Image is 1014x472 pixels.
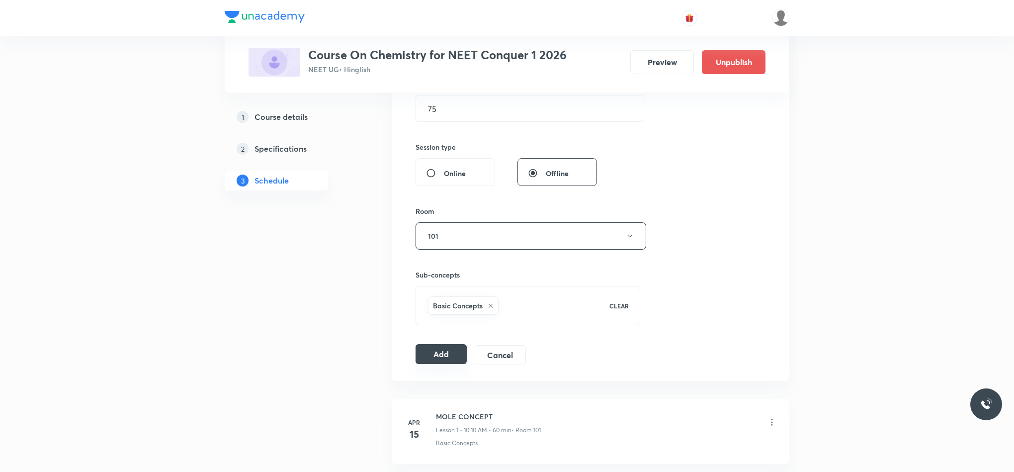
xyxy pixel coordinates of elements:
[308,64,567,75] p: NEET UG • Hinglish
[225,11,305,23] img: Company Logo
[980,398,992,410] img: ttu
[404,418,424,427] h6: Apr
[416,96,644,121] input: 75
[436,411,541,422] h6: MOLE CONCEPT
[254,143,307,155] h5: Specifications
[237,175,249,187] p: 3
[685,13,694,22] img: avatar
[404,427,424,442] h4: 15
[416,142,456,152] h6: Session type
[416,206,434,216] h6: Room
[416,222,646,250] button: 101
[225,139,360,159] a: 2Specifications
[249,48,300,77] img: 8004EAFA-F00E-4DF2-9DA2-4CE957AF6C41_plus.png
[237,143,249,155] p: 2
[416,344,467,364] button: Add
[225,107,360,127] a: 1Course details
[254,175,289,187] h5: Schedule
[225,11,305,25] a: Company Logo
[630,50,694,74] button: Preview
[436,439,478,448] p: Basic Concepts
[681,10,697,26] button: avatar
[772,9,789,26] img: UNACADEMY
[702,50,765,74] button: Unpublish
[433,300,483,311] h6: Basic Concepts
[237,111,249,123] p: 1
[254,111,308,123] h5: Course details
[436,426,511,435] p: Lesson 1 • 10:10 AM • 60 min
[308,48,567,62] h3: Course On Chemistry for NEET Conquer 1 2026
[546,168,569,179] span: Offline
[416,270,639,280] h6: Sub-concepts
[609,301,629,310] p: CLEAR
[475,345,526,365] button: Cancel
[511,426,541,435] p: • Room 101
[444,168,466,179] span: Online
